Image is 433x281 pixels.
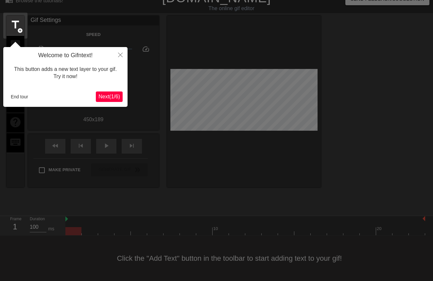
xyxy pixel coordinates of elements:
h4: Welcome to Gifntext! [8,52,123,59]
div: This button adds a new text layer to your gif. Try it now! [8,59,123,87]
button: Next [96,91,123,102]
span: Next ( 1 / 6 ) [98,94,120,99]
button: End tour [8,92,31,102]
button: Close [113,47,128,62]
